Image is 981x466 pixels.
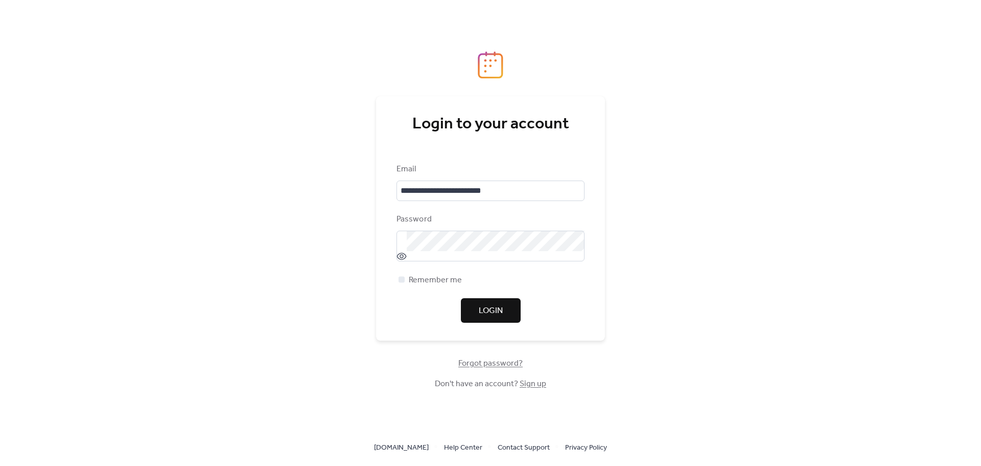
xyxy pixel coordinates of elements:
[565,441,607,454] a: Privacy Policy
[396,163,582,175] div: Email
[498,441,550,454] a: Contact Support
[396,114,585,135] div: Login to your account
[396,213,582,226] div: Password
[409,274,462,286] span: Remember me
[444,441,482,454] a: Help Center
[478,51,503,79] img: logo
[461,298,521,323] button: Login
[435,378,546,390] span: Don't have an account?
[520,376,546,392] a: Sign up
[498,442,550,454] span: Contact Support
[565,442,607,454] span: Privacy Policy
[374,441,429,454] a: [DOMAIN_NAME]
[374,442,429,454] span: [DOMAIN_NAME]
[444,442,482,454] span: Help Center
[458,358,523,370] span: Forgot password?
[458,361,523,366] a: Forgot password?
[479,305,503,317] span: Login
